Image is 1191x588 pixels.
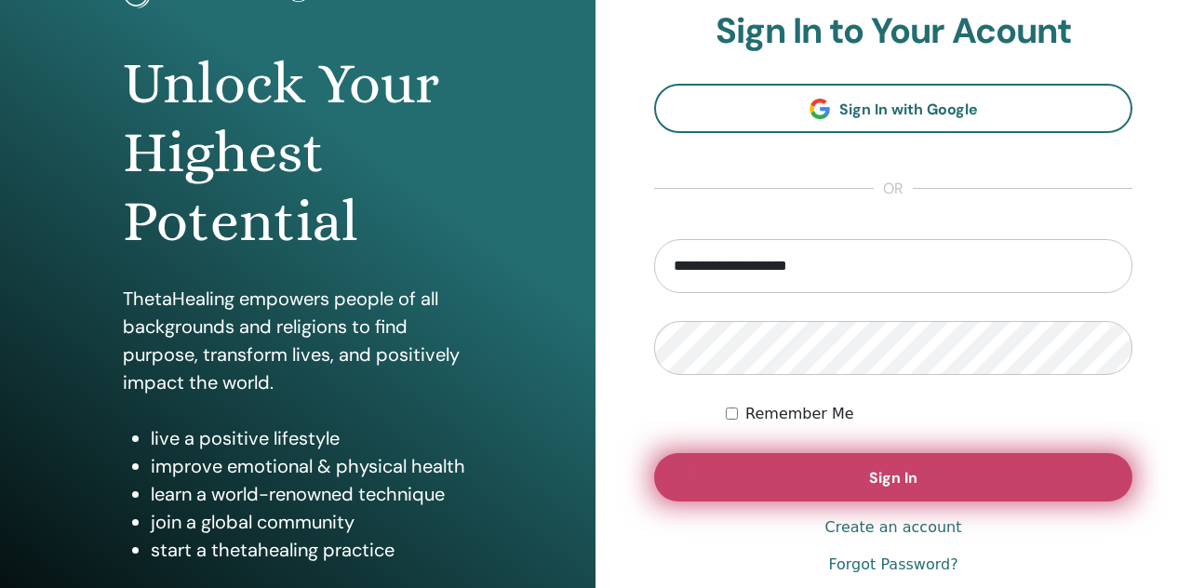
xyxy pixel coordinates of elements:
span: or [874,178,913,200]
li: improve emotional & physical health [151,452,474,480]
button: Sign In [654,453,1132,501]
span: Sign In [869,468,917,488]
a: Sign In with Google [654,84,1132,133]
p: ThetaHealing empowers people of all backgrounds and religions to find purpose, transform lives, a... [123,285,474,396]
li: live a positive lifestyle [151,424,474,452]
label: Remember Me [745,403,854,425]
a: Forgot Password? [828,554,957,576]
li: start a thetahealing practice [151,536,474,564]
li: join a global community [151,508,474,536]
h2: Sign In to Your Acount [654,10,1132,53]
h1: Unlock Your Highest Potential [123,49,474,257]
a: Create an account [824,516,961,539]
span: Sign In with Google [839,100,978,119]
div: Keep me authenticated indefinitely or until I manually logout [726,403,1132,425]
li: learn a world-renowned technique [151,480,474,508]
